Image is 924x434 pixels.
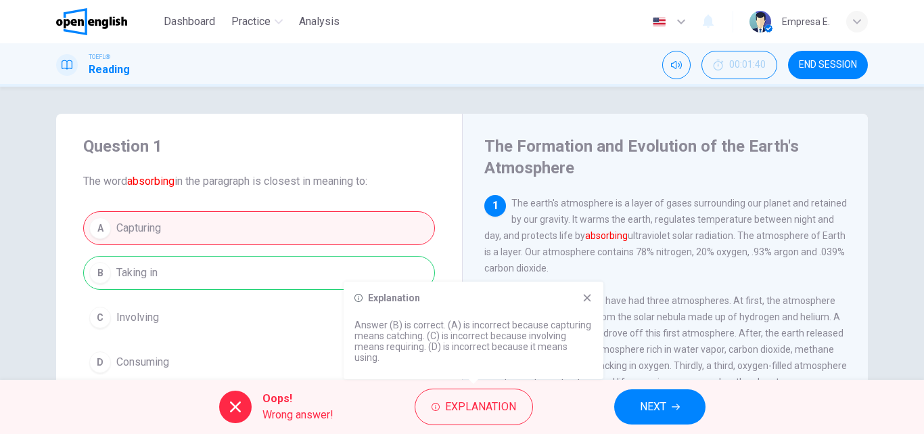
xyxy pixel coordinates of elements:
[354,320,593,363] p: Answer (B) is correct. (A) is incorrect because capturing means catching. (C) is incorrect becaus...
[299,14,340,30] span: Analysis
[164,14,215,30] span: Dashboard
[749,11,771,32] img: Profile picture
[484,198,847,274] span: The earth's atmosphere is a layer of gases surrounding our planet and retained by our gravity. It...
[231,14,271,30] span: Practice
[89,52,110,62] span: TOEFL®
[83,173,435,190] span: The word in the paragraph is closest in meaning to:
[484,195,506,217] div: 1
[651,17,668,27] img: en
[83,135,435,157] h4: Question 1
[585,230,628,241] font: absorbing
[701,51,777,79] div: Hide
[89,62,130,78] h1: Reading
[640,397,666,416] span: NEXT
[799,60,857,70] span: END SESSION
[56,8,127,35] img: OpenEnglish logo
[782,14,830,30] div: Empresa E.
[729,60,766,70] span: 00:01:40
[662,51,691,79] div: Mute
[262,391,333,407] span: Oops!
[368,292,420,303] h6: Explanation
[445,397,516,416] span: Explanation
[484,135,843,179] h4: The Formation and Evolution of the Earth's Atmosphere
[262,407,333,423] span: Wrong answer!
[127,175,175,188] font: absorbing
[484,295,847,387] span: Earth is considered to have had three atmospheres. At first, the atmosphere was light, captured f...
